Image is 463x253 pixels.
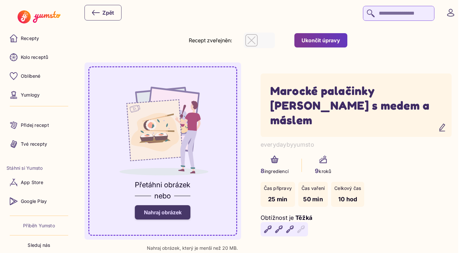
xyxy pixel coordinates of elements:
[6,175,71,190] a: App Store
[21,141,47,147] p: Tvé recepty
[315,166,331,175] p: kroků
[21,179,43,186] p: App Store
[21,198,47,205] p: Google Play
[6,49,71,65] a: Kolo receptů
[6,165,71,171] li: Stáhni si Yumsto
[6,31,71,46] a: Recepty
[21,92,40,98] p: Yumlogy
[28,242,50,248] p: Sleduj nás
[295,214,312,221] span: Těžká
[144,209,182,216] span: Nahraj obrázek
[189,37,232,44] label: Recept zveřejněn:
[270,83,442,127] h1: Marocké palačinky Baghrir s medem a máslem
[334,185,361,192] p: Celkový čas
[6,136,71,152] a: Tvé recepty
[261,167,264,174] span: 8
[21,35,39,42] p: Recepty
[21,122,49,128] p: Přidej recept
[303,196,323,203] span: 50 min
[92,9,114,17] div: Zpět
[294,33,347,47] button: Ukončit úpravy
[264,185,292,192] p: Čas přípravy
[6,68,71,84] a: Oblíbené
[6,193,71,209] a: Google Play
[84,5,122,20] button: Zpět
[6,87,71,103] a: Yumlogy
[21,54,48,60] p: Kolo receptů
[18,10,60,23] img: Yumsto logo
[147,246,238,251] p: Nahraj obrázek, který je menší než 20 MB.
[302,185,325,192] p: Čas vaření
[261,213,294,222] p: Obtížnost je
[135,179,190,190] p: Přetáhni obrázek
[315,167,319,174] span: 9
[261,140,452,149] p: everydaybyyumsto
[338,196,357,203] span: 10 hod
[154,190,171,201] p: nebo
[261,166,289,175] p: ingrediencí
[23,222,55,229] a: Příběh Yumsto
[6,117,71,133] a: Přidej recept
[21,73,41,79] p: Oblíbené
[302,37,340,44] div: Ukončit úpravy
[268,196,288,203] span: 25 min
